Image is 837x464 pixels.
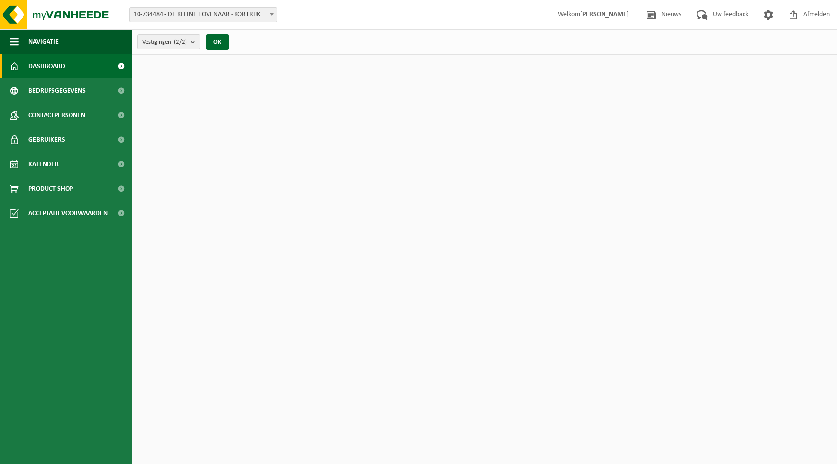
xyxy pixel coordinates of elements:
[28,103,85,127] span: Contactpersonen
[142,35,187,49] span: Vestigingen
[137,34,200,49] button: Vestigingen(2/2)
[580,11,629,18] strong: [PERSON_NAME]
[28,176,73,201] span: Product Shop
[28,152,59,176] span: Kalender
[130,8,277,22] span: 10-734484 - DE KLEINE TOVENAAR - KORTRIJK
[28,78,86,103] span: Bedrijfsgegevens
[174,39,187,45] count: (2/2)
[28,29,59,54] span: Navigatie
[129,7,277,22] span: 10-734484 - DE KLEINE TOVENAAR - KORTRIJK
[28,201,108,225] span: Acceptatievoorwaarden
[28,127,65,152] span: Gebruikers
[28,54,65,78] span: Dashboard
[206,34,229,50] button: OK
